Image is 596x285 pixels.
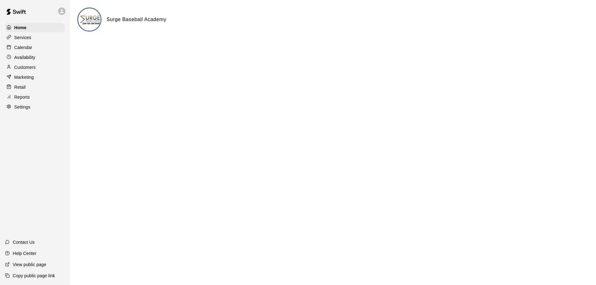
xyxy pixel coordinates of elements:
[13,261,46,268] p: View public page
[5,33,65,42] a: Services
[106,16,166,24] h6: Surge Baseball Academy
[5,53,65,62] a: Availability
[14,94,30,100] p: Reports
[14,44,32,51] p: Calendar
[5,43,65,52] a: Calendar
[5,63,65,72] a: Customers
[5,82,65,92] a: Retail
[14,74,34,80] p: Marketing
[5,23,65,32] a: Home
[5,92,65,102] a: Reports
[13,250,36,256] p: Help Center
[13,239,35,245] p: Contact Us
[14,24,27,31] p: Home
[14,54,35,60] p: Availability
[5,102,65,112] a: Settings
[14,84,26,90] p: Retail
[14,104,30,110] p: Settings
[78,8,102,32] img: Surge Baseball Academy logo
[13,273,55,279] p: Copy public page link
[5,73,65,82] a: Marketing
[14,34,31,41] p: Services
[14,64,36,70] p: Customers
